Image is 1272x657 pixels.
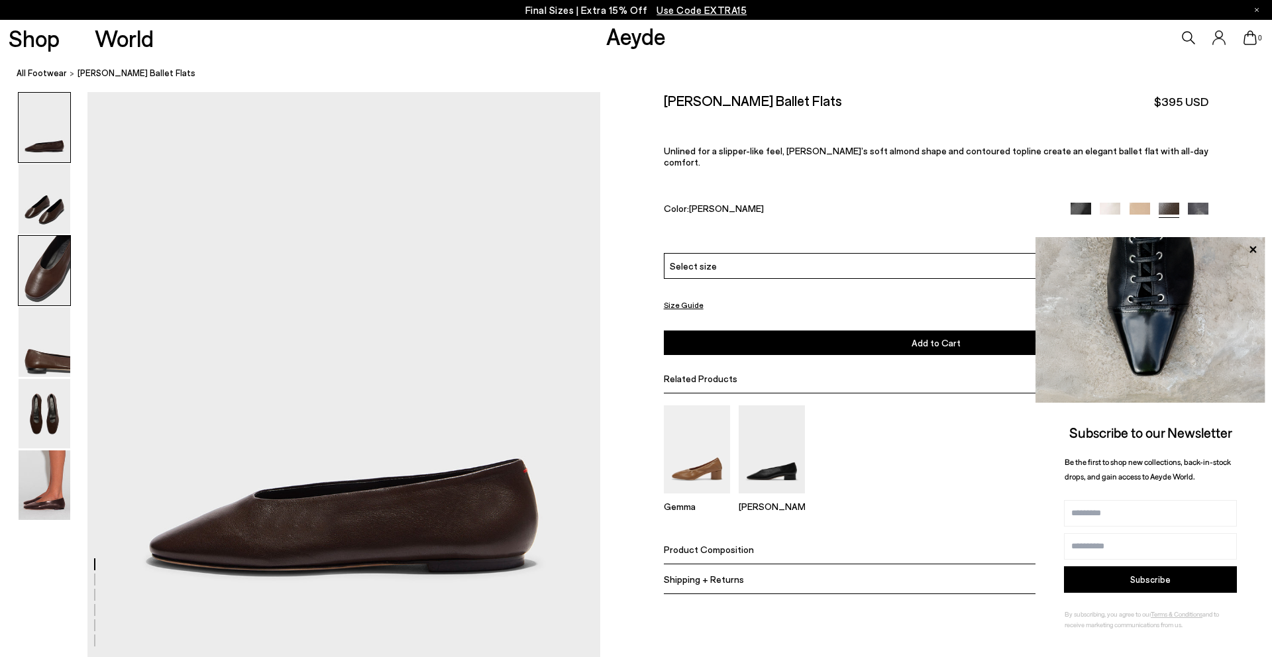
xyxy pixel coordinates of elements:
[1064,566,1237,593] button: Subscribe
[17,66,67,80] a: All Footwear
[1151,610,1202,618] a: Terms & Conditions
[1035,237,1265,403] img: ca3f721fb6ff708a270709c41d776025.jpg
[670,259,717,273] span: Select size
[606,22,666,50] a: Aeyde
[912,337,961,348] span: Add to Cart
[664,297,704,313] button: Size Guide
[9,26,60,50] a: Shop
[664,330,1208,355] button: Add to Cart
[19,93,70,162] img: Kirsten Ballet Flats - Image 1
[739,484,805,512] a: Delia Low-Heeled Ballet Pumps [PERSON_NAME]
[19,164,70,234] img: Kirsten Ballet Flats - Image 2
[664,405,730,493] img: Gemma Block Heel Pumps
[1065,610,1151,618] span: By subscribing, you agree to our
[1154,93,1208,110] span: $395 USD
[689,203,764,214] span: [PERSON_NAME]
[664,145,1208,168] span: Unlined for a slipper-like feel, [PERSON_NAME]’s soft almond shape and contoured topline create a...
[1069,424,1232,440] span: Subscribe to our Newsletter
[739,405,805,493] img: Delia Low-Heeled Ballet Pumps
[664,544,754,555] span: Product Composition
[95,26,154,50] a: World
[1257,34,1263,42] span: 0
[525,2,747,19] p: Final Sizes | Extra 15% Off
[664,203,1053,218] div: Color:
[19,236,70,305] img: Kirsten Ballet Flats - Image 3
[19,307,70,377] img: Kirsten Ballet Flats - Image 4
[1244,30,1257,45] a: 0
[664,501,730,512] p: Gemma
[664,574,744,585] span: Shipping + Returns
[664,373,737,384] span: Related Products
[19,379,70,448] img: Kirsten Ballet Flats - Image 5
[78,66,195,80] span: [PERSON_NAME] Ballet Flats
[657,4,747,16] span: Navigate to /collections/ss25-final-sizes
[1065,457,1231,481] span: Be the first to shop new collections, back-in-stock drops, and gain access to Aeyde World.
[19,450,70,520] img: Kirsten Ballet Flats - Image 6
[664,484,730,512] a: Gemma Block Heel Pumps Gemma
[739,501,805,512] p: [PERSON_NAME]
[17,56,1272,92] nav: breadcrumb
[664,92,842,109] h2: [PERSON_NAME] Ballet Flats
